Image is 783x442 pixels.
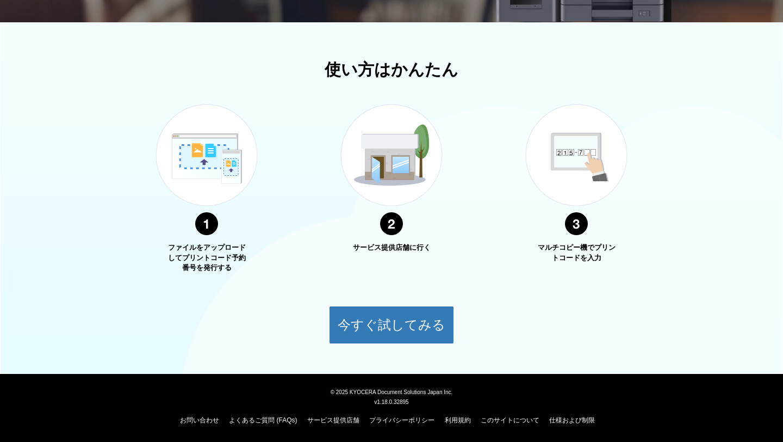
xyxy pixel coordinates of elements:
[536,243,617,263] p: マルチコピー機でプリントコードを入力
[307,416,359,424] a: サービス提供店舗
[374,398,408,405] span: v1.18.0.32895
[445,416,471,424] a: 利用規約
[351,243,432,253] p: サービス提供店舗に行く
[166,243,247,273] p: ファイルをアップロードしてプリントコード予約番号を発行する
[481,416,539,424] a: このサイトについて
[229,416,297,424] a: よくあるご質問 (FAQs)
[549,416,595,424] a: 仕様および制限
[331,388,453,395] span: © 2025 KYOCERA Document Solutions Japan Inc.
[180,416,219,424] a: お問い合わせ
[329,306,454,344] button: 今すぐ試してみる
[369,416,434,424] a: プライバシーポリシー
